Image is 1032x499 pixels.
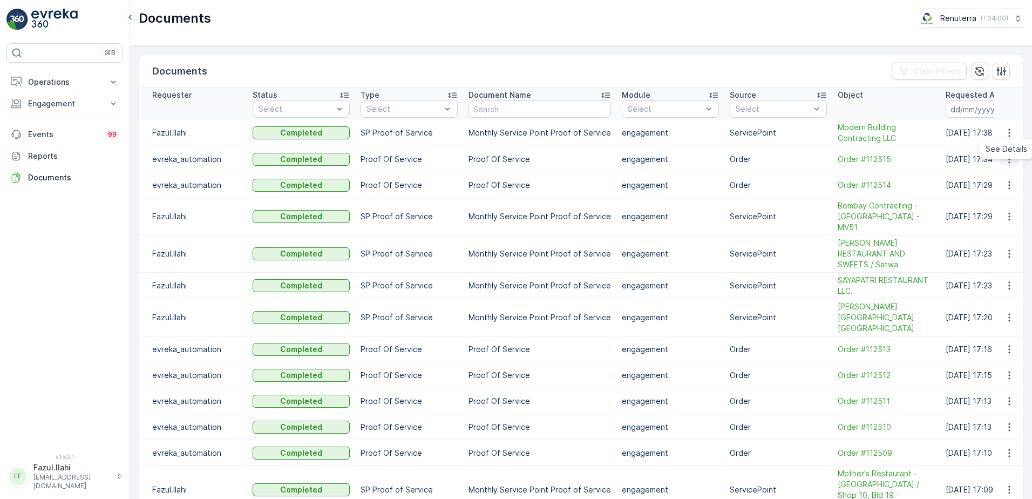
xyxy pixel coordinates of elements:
[622,248,719,259] p: engagement
[253,90,277,100] p: Status
[6,454,123,460] span: v 1.52.1
[622,280,719,291] p: engagement
[152,211,242,222] p: Fazul.Ilahi
[152,312,242,323] p: Fazul.Ilahi
[253,311,350,324] button: Completed
[838,200,935,233] a: Bombay Contracting - Jumeirah Bay - MV51
[280,127,322,138] p: Completed
[838,344,935,355] a: Order #112513
[280,484,322,495] p: Completed
[838,154,935,165] a: Order #112515
[152,64,207,79] p: Documents
[736,104,810,114] p: Select
[730,484,827,495] p: ServicePoint
[730,312,827,323] p: ServicePoint
[469,484,611,495] p: Monthly Service Point Proof of Service
[280,344,322,355] p: Completed
[6,145,123,167] a: Reports
[469,90,531,100] p: Document Name
[838,238,935,270] a: SHEHAR SIALKOT RESTAURANT AND SWEETS / Satwa
[730,422,827,433] p: Order
[28,98,101,109] p: Engagement
[622,396,719,407] p: engagement
[838,370,935,381] a: Order #112512
[946,90,998,100] p: Requested At
[730,127,827,138] p: ServicePoint
[730,344,827,355] p: Order
[280,448,322,458] p: Completed
[6,167,123,188] a: Documents
[280,370,322,381] p: Completed
[730,448,827,458] p: Order
[152,422,242,433] p: evreka_automation
[253,210,350,223] button: Completed
[622,448,719,458] p: engagement
[838,200,935,233] span: Bombay Contracting - [GEOGRAPHIC_DATA] - MV51
[469,127,611,138] p: Monthly Service Point Proof of Service
[152,448,242,458] p: evreka_automation
[469,422,611,433] p: Proof Of Service
[622,484,719,495] p: engagement
[622,211,719,222] p: engagement
[366,104,441,114] p: Select
[152,344,242,355] p: evreka_automation
[469,100,611,118] input: Search
[838,90,863,100] p: Object
[152,248,242,259] p: Fazul.Ilahi
[838,422,935,433] span: Order #112510
[253,247,350,260] button: Completed
[361,344,458,355] p: Proof Of Service
[469,396,611,407] p: Proof Of Service
[28,172,119,183] p: Documents
[280,248,322,259] p: Completed
[361,312,458,323] p: SP Proof of Service
[108,130,117,139] p: 99
[280,280,322,291] p: Completed
[6,9,28,30] img: logo
[940,13,976,24] p: Renuterra
[33,462,111,473] p: Fazul.Ilahi
[152,127,242,138] p: Fazul.Ilahi
[361,154,458,165] p: Proof Of Service
[253,279,350,292] button: Completed
[622,154,719,165] p: engagement
[622,344,719,355] p: engagement
[730,396,827,407] p: Order
[622,90,650,100] p: Module
[838,122,935,144] span: Modern Building Contracting LLC
[253,395,350,408] button: Completed
[253,343,350,356] button: Completed
[838,396,935,407] span: Order #112511
[152,370,242,381] p: evreka_automation
[152,280,242,291] p: Fazul.Ilahi
[981,141,1031,157] a: See Details
[280,211,322,222] p: Completed
[838,301,935,334] span: [PERSON_NAME] [GEOGRAPHIC_DATA] [GEOGRAPHIC_DATA]
[469,248,611,259] p: Monthly Service Point Proof of Service
[469,312,611,323] p: Monthly Service Point Proof of Service
[253,179,350,192] button: Completed
[28,77,101,87] p: Operations
[981,14,1008,23] p: ( +04:00 )
[280,312,322,323] p: Completed
[253,447,350,460] button: Completed
[469,180,611,191] p: Proof Of Service
[919,9,1023,28] button: Renuterra(+04:00)
[622,370,719,381] p: engagement
[6,71,123,93] button: Operations
[259,104,333,114] p: Select
[622,127,719,138] p: engagement
[280,154,322,165] p: Completed
[838,238,935,270] span: [PERSON_NAME] RESTAURANT AND SWEETS / Satwa
[253,483,350,496] button: Completed
[253,369,350,382] button: Completed
[253,126,350,139] button: Completed
[622,312,719,323] p: engagement
[31,9,78,30] img: logo_light-DOdMpM7g.png
[105,49,116,57] p: ⌘B
[628,104,702,114] p: Select
[469,154,611,165] p: Proof Of Service
[986,144,1027,154] span: See Details
[280,180,322,191] p: Completed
